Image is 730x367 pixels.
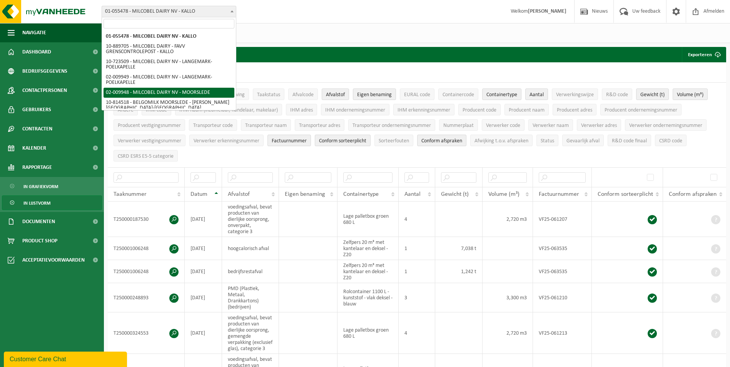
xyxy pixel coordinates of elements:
[114,135,185,146] button: Verwerker vestigingsnummerVerwerker vestigingsnummer: Activate to sort
[509,107,545,113] span: Producent naam
[673,88,708,100] button: Volume (m³)Volume (m³): Activate to sort
[541,138,554,144] span: Status
[606,92,628,98] span: R&D code
[325,107,385,113] span: IHM ondernemingsnummer
[528,119,573,131] button: Verwerker naamVerwerker naam: Activate to sort
[400,88,434,100] button: EURAL codeEURAL code: Activate to sort
[533,312,592,354] td: VF25-061213
[556,92,594,98] span: Verwerkingswijze
[257,92,280,98] span: Taakstatus
[470,135,533,146] button: Afwijking t.o.v. afsprakenAfwijking t.o.v. afspraken: Activate to sort
[102,6,236,17] span: 01-055478 - MILCOBEL DAIRY NV - KALLO
[315,135,371,146] button: Conform sorteerplicht : Activate to sort
[222,237,279,260] td: hoogcalorisch afval
[337,260,399,283] td: Zelfpers 20 m³ met kantelaar en deksel - Z20
[222,312,279,354] td: voedingsafval, bevat producten van dierlijke oorsprong, gemengde verpakking (exclusief glas), cat...
[399,283,435,312] td: 3
[22,100,51,119] span: Gebruikers
[488,191,520,197] span: Volume (m³)
[463,107,496,113] span: Producent code
[655,135,687,146] button: CSRD codeCSRD code: Activate to sort
[404,191,421,197] span: Aantal
[22,81,67,100] span: Contactpersonen
[443,92,474,98] span: Containercode
[185,312,222,354] td: [DATE]
[612,138,647,144] span: R&D code finaal
[108,237,185,260] td: T250001006248
[185,237,222,260] td: [DATE]
[486,123,520,128] span: Verwerker code
[190,191,207,197] span: Datum
[404,92,430,98] span: EURAL code
[439,119,478,131] button: NummerplaatNummerplaat: Activate to sort
[228,191,250,197] span: Afvalstof
[337,237,399,260] td: Zelfpers 20 m³ met kantelaar en deksel - Z20
[299,123,340,128] span: Transporteur adres
[482,88,521,100] button: ContainertypeContainertype: Activate to sort
[104,57,234,72] li: 10-723509 - MILCOBEL DAIRY NV - LANGEMARK-POELKAPELLE
[443,123,474,128] span: Nummerplaat
[104,72,234,88] li: 02-009949 - MILCOBEL DAIRY NV - LANGEMARK-POELKAPELLE
[605,107,677,113] span: Producent ondernemingsnummer
[108,202,185,237] td: T250000187530
[602,88,632,100] button: R&D codeR&amp;D code: Activate to sort
[326,92,345,98] span: Afvalstof
[533,237,592,260] td: VF25-063535
[321,104,389,115] button: IHM ondernemingsnummerIHM ondernemingsnummer: Activate to sort
[22,62,67,81] span: Bedrijfsgegevens
[23,196,50,210] span: In lijstvorm
[222,260,279,283] td: bedrijfsrestafval
[504,104,549,115] button: Producent naamProducent naam: Activate to sort
[393,104,454,115] button: IHM erkenningsnummerIHM erkenningsnummer: Activate to sort
[292,92,314,98] span: Afvalcode
[682,47,725,62] button: Exporteren
[114,150,178,162] button: CSRD ESRS E5-5 categorieCSRD ESRS E5-5 categorie: Activate to sort
[399,202,435,237] td: 4
[636,88,669,100] button: Gewicht (t)Gewicht (t): Activate to sort
[22,23,46,42] span: Navigatie
[185,202,222,237] td: [DATE]
[533,202,592,237] td: VF25-061207
[435,260,483,283] td: 1,242 t
[608,135,651,146] button: R&D code finaalR&amp;D code finaal: Activate to sort
[343,191,379,197] span: Containertype
[533,283,592,312] td: VF25-061210
[379,138,409,144] span: Sorteerfouten
[353,88,396,100] button: Eigen benamingEigen benaming: Activate to sort
[322,88,349,100] button: AfvalstofAfvalstof: Activate to sort
[474,138,528,144] span: Afwijking t.o.v. afspraken
[118,138,181,144] span: Verwerker vestigingsnummer
[581,123,617,128] span: Verwerker adres
[438,88,478,100] button: ContainercodeContainercode: Activate to sort
[23,179,58,194] span: In grafiekvorm
[441,191,469,197] span: Gewicht (t)
[357,92,392,98] span: Eigen benaming
[285,191,325,197] span: Eigen benaming
[22,212,55,231] span: Documenten
[533,123,569,128] span: Verwerker naam
[337,283,399,312] td: Rolcontainer 1100 L - kunststof - vlak deksel - blauw
[245,123,287,128] span: Transporteur naam
[417,135,466,146] button: Conform afspraken : Activate to sort
[398,107,450,113] span: IHM erkenningsnummer
[2,179,102,194] a: In grafiekvorm
[290,107,313,113] span: IHM adres
[118,123,181,128] span: Producent vestigingsnummer
[189,135,264,146] button: Verwerker erkenningsnummerVerwerker erkenningsnummer: Activate to sort
[435,237,483,260] td: 7,038 t
[108,312,185,354] td: T250000324553
[337,202,399,237] td: Lage palletbox groen 680 L
[189,119,237,131] button: Transporteur codeTransporteur code: Activate to sort
[185,260,222,283] td: [DATE]
[528,8,566,14] strong: [PERSON_NAME]
[536,135,558,146] button: StatusStatus: Activate to sort
[669,191,717,197] span: Conform afspraken
[4,350,129,367] iframe: chat widget
[348,119,435,131] button: Transporteur ondernemingsnummerTransporteur ondernemingsnummer : Activate to sort
[222,202,279,237] td: voedingsafval, bevat producten van dierlijke oorsprong, onverpakt, categorie 3
[486,92,517,98] span: Containertype
[104,42,234,57] li: 10-889705 - MILCOBEL DAIRY - FAVV GRENSCONTROLEPOST - KALLO
[677,92,703,98] span: Volume (m³)
[640,92,665,98] span: Gewicht (t)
